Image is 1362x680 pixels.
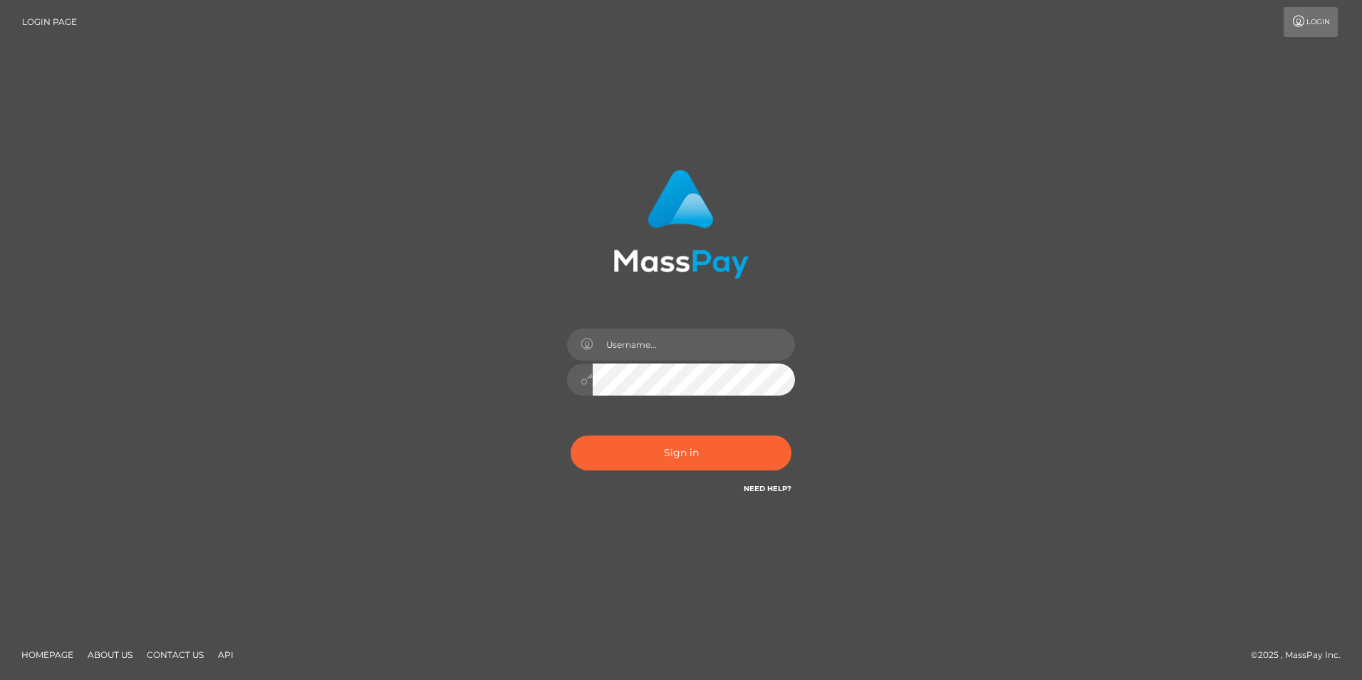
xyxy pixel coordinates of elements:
a: API [212,644,239,666]
div: © 2025 , MassPay Inc. [1251,647,1351,663]
a: About Us [82,644,138,666]
button: Sign in [571,436,791,470]
a: Homepage [16,644,79,666]
a: Login Page [22,7,77,37]
img: MassPay Login [613,170,749,279]
a: Contact Us [141,644,209,666]
a: Need Help? [744,484,791,493]
a: Login [1284,7,1338,37]
input: Username... [593,329,795,361]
